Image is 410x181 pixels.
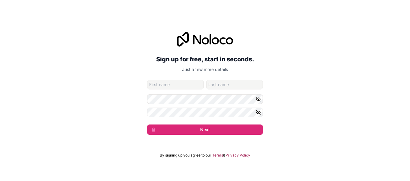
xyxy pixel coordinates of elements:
a: Privacy Policy [225,153,250,158]
input: Password [147,94,263,104]
input: Confirm password [147,108,263,117]
span: By signing up you agree to our [160,153,211,158]
p: Just a few more details [147,66,263,73]
h2: Sign up for free, start in seconds. [147,54,263,65]
input: family-name [206,80,263,89]
button: Next [147,124,263,135]
input: given-name [147,80,204,89]
span: & [223,153,225,158]
a: Terms [212,153,223,158]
